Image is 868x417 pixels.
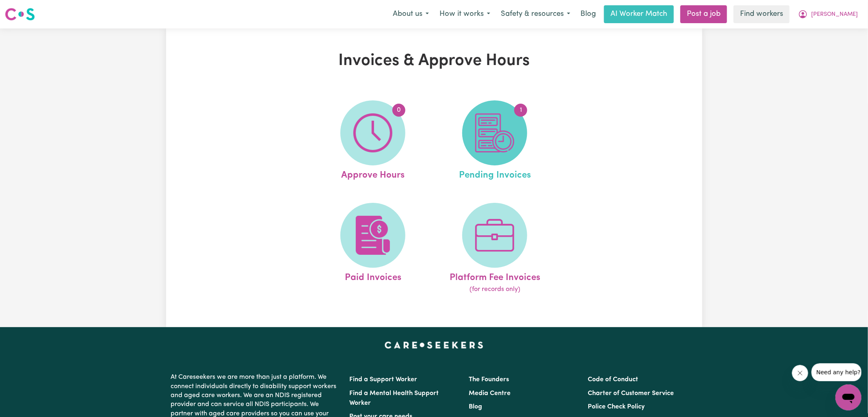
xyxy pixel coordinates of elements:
a: The Founders [469,376,509,383]
span: Pending Invoices [459,165,531,182]
span: Paid Invoices [345,268,401,285]
a: Platform Fee Invoices(for records only) [436,203,553,295]
h1: Invoices & Approve Hours [260,51,608,71]
span: Platform Fee Invoices [450,268,540,285]
img: Careseekers logo [5,7,35,22]
span: 0 [392,104,405,117]
button: Safety & resources [496,6,576,23]
a: Charter of Customer Service [588,390,674,397]
button: How it works [434,6,496,23]
button: About us [387,6,434,23]
span: (for records only) [470,285,520,294]
a: Blog [576,5,601,23]
a: Careseekers home page [385,342,483,348]
span: Approve Hours [341,165,405,182]
a: Approve Hours [314,100,431,182]
a: Find a Support Worker [350,376,418,383]
iframe: Close message [792,365,808,381]
a: Find workers [734,5,790,23]
button: My Account [793,6,863,23]
a: Find a Mental Health Support Worker [350,390,439,406]
a: Careseekers logo [5,5,35,24]
a: Pending Invoices [436,100,553,182]
a: Paid Invoices [314,203,431,295]
a: Police Check Policy [588,404,645,410]
a: Post a job [680,5,727,23]
span: [PERSON_NAME] [811,10,858,19]
iframe: Message from company [812,363,862,381]
span: 1 [514,104,527,117]
a: Code of Conduct [588,376,638,383]
iframe: Button to launch messaging window [836,384,862,410]
a: Media Centre [469,390,511,397]
a: AI Worker Match [604,5,674,23]
a: Blog [469,404,482,410]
